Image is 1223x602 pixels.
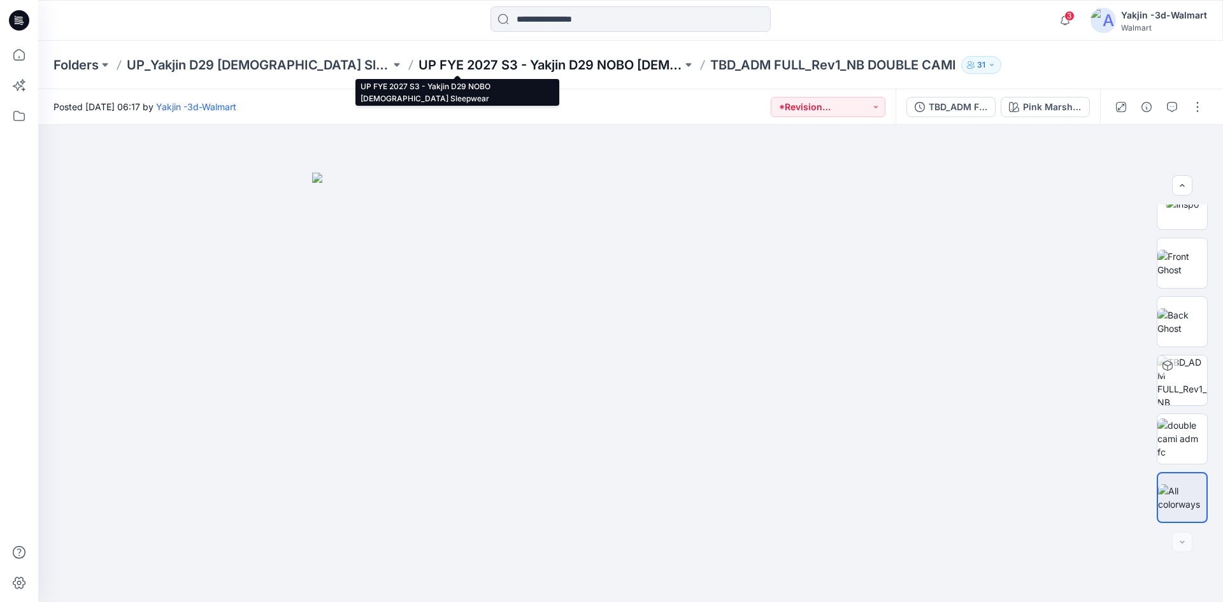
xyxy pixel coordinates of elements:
[1136,97,1157,117] button: Details
[156,101,236,112] a: Yakjin -3d-Walmart
[1001,97,1090,117] button: Pink Marshmallow_Green Lily
[710,56,956,74] p: TBD_ADM FULL_Rev1_NB DOUBLE CAMI
[1091,8,1116,33] img: avatar
[906,97,996,117] button: TBD_ADM FULL_Rev1_NB DOUBLE CAMI
[961,56,1001,74] button: 31
[54,56,99,74] a: Folders
[1166,197,1199,211] img: inspo
[1157,308,1207,335] img: Back Ghost
[977,58,985,72] p: 31
[1064,11,1075,21] span: 3
[418,56,682,74] a: UP FYE 2027 S3 - Yakjin D29 NOBO [DEMOGRAPHIC_DATA] Sleepwear
[1157,419,1207,459] img: double cami adm fc
[1023,100,1082,114] div: Pink Marshmallow_Green Lily
[1121,8,1207,23] div: Yakjin -3d-Walmart
[127,56,390,74] a: UP_Yakjin D29 [DEMOGRAPHIC_DATA] Sleep
[1157,250,1207,276] img: Front Ghost
[929,100,987,114] div: TBD_ADM FULL_Rev1_NB DOUBLE CAMI
[1158,484,1206,511] img: All colorways
[54,100,236,113] span: Posted [DATE] 06:17 by
[1121,23,1207,32] div: Walmart
[1157,355,1207,405] img: TBD_ADM FULL_Rev1_NB DOUBLE CAMI Pink Marshmallow_Green Lily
